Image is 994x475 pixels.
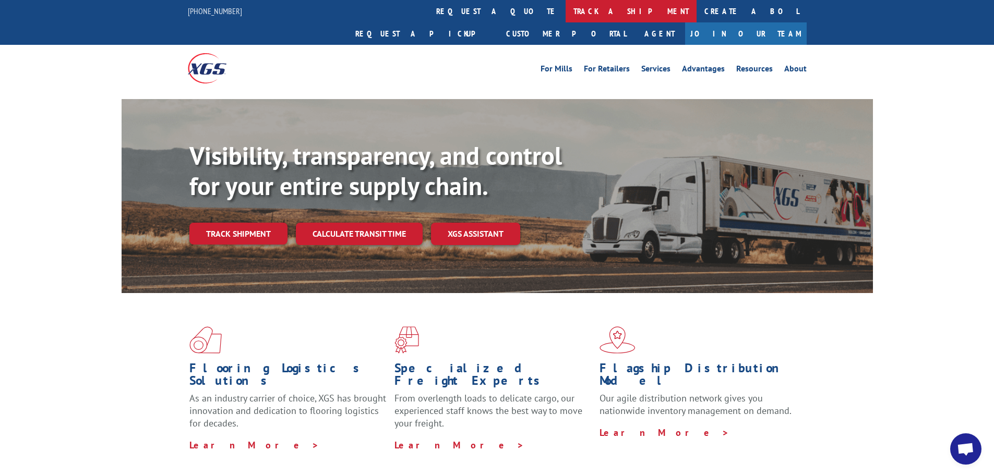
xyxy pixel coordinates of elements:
a: For Retailers [584,65,630,76]
a: Learn More > [394,439,524,451]
img: xgs-icon-flagship-distribution-model-red [600,326,636,354]
a: [PHONE_NUMBER] [188,6,242,16]
a: Learn More > [189,439,319,451]
img: xgs-icon-total-supply-chain-intelligence-red [189,326,222,354]
a: Customer Portal [498,22,634,45]
div: Open chat [950,433,981,465]
a: Request a pickup [348,22,498,45]
a: About [784,65,807,76]
h1: Flooring Logistics Solutions [189,362,387,392]
span: As an industry carrier of choice, XGS has brought innovation and dedication to flooring logistics... [189,392,386,429]
a: Resources [736,65,773,76]
span: Our agile distribution network gives you nationwide inventory management on demand. [600,392,792,417]
p: From overlength loads to delicate cargo, our experienced staff knows the best way to move your fr... [394,392,592,439]
a: Calculate transit time [296,223,423,245]
a: Agent [634,22,685,45]
h1: Flagship Distribution Model [600,362,797,392]
a: For Mills [541,65,572,76]
a: Track shipment [189,223,288,245]
a: Services [641,65,670,76]
a: Advantages [682,65,725,76]
b: Visibility, transparency, and control for your entire supply chain. [189,139,562,202]
a: Join Our Team [685,22,807,45]
h1: Specialized Freight Experts [394,362,592,392]
a: Learn More > [600,427,729,439]
img: xgs-icon-focused-on-flooring-red [394,326,419,354]
a: XGS ASSISTANT [431,223,520,245]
